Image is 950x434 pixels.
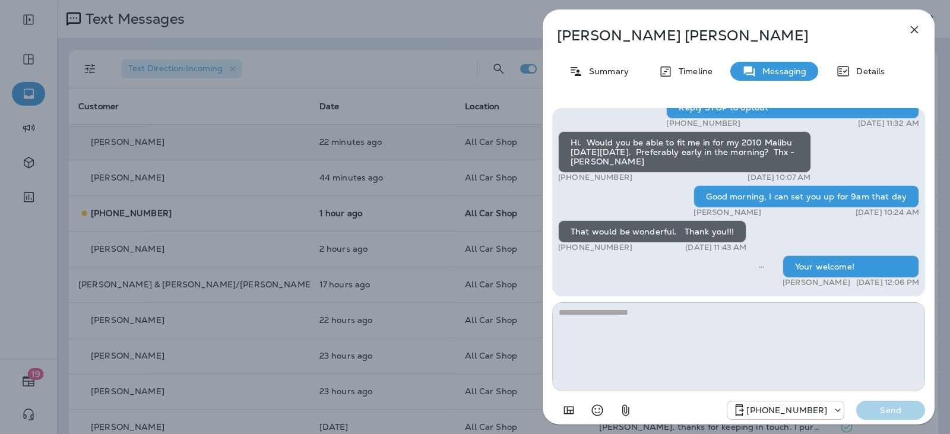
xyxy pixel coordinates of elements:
[756,66,806,76] p: Messaging
[558,220,746,243] div: That would be wonderful. Thank you!!!
[558,243,632,252] p: [PHONE_NUMBER]
[856,278,919,287] p: [DATE] 12:06 PM
[783,278,850,287] p: [PERSON_NAME]
[673,66,712,76] p: Timeline
[666,119,740,128] p: [PHONE_NUMBER]
[583,66,629,76] p: Summary
[558,173,632,182] p: [PHONE_NUMBER]
[746,406,827,415] p: [PHONE_NUMBER]
[727,403,844,417] div: +1 (689) 265-4479
[783,255,919,278] div: Your welcome!
[759,261,765,271] span: Sent
[557,27,881,44] p: [PERSON_NAME] [PERSON_NAME]
[685,243,746,252] p: [DATE] 11:43 AM
[856,208,919,217] p: [DATE] 10:24 AM
[693,185,919,208] div: Good morning, I can set you up for 9am that day
[858,119,919,128] p: [DATE] 11:32 AM
[558,131,811,173] div: Hi. Would you be able to fit me in for my 2010 Malibu [DATE][DATE]. Preferably early in the morni...
[693,208,761,217] p: [PERSON_NAME]
[557,398,581,422] button: Add in a premade template
[748,173,810,182] p: [DATE] 10:07 AM
[585,398,609,422] button: Select an emoji
[850,66,885,76] p: Details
